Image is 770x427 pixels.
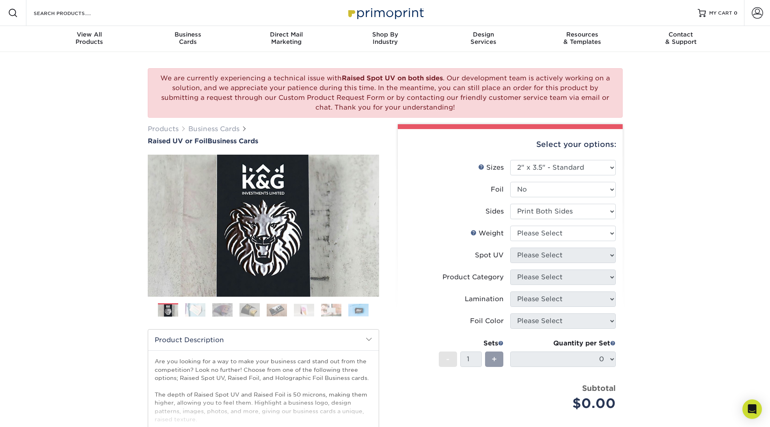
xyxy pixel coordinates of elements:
img: Business Cards 06 [294,304,314,316]
div: Sets [439,339,504,348]
div: Spot UV [475,250,504,260]
div: $0.00 [516,394,616,413]
a: Products [148,125,179,133]
span: 0 [734,10,738,16]
span: Design [434,31,533,38]
div: Sides [485,207,504,216]
img: Business Cards 07 [321,304,341,316]
a: Business Cards [188,125,239,133]
img: Business Cards 08 [348,304,369,316]
span: Shop By [336,31,434,38]
span: View All [40,31,139,38]
div: Cards [138,31,237,45]
div: Open Intercom Messenger [742,399,762,419]
div: Industry [336,31,434,45]
span: + [492,353,497,365]
h1: Business Cards [148,137,379,145]
img: Primoprint [345,4,426,22]
div: Foil Color [470,316,504,326]
div: Sizes [478,163,504,173]
img: Business Cards 04 [239,303,260,317]
span: - [446,353,450,365]
div: Services [434,31,533,45]
span: Raised UV or Foil [148,137,207,145]
a: Direct MailMarketing [237,26,336,52]
img: Business Cards 01 [158,300,178,321]
span: Resources [533,31,632,38]
a: DesignServices [434,26,533,52]
a: Shop ByIndustry [336,26,434,52]
img: Business Cards 05 [267,304,287,316]
div: & Templates [533,31,632,45]
a: View AllProducts [40,26,139,52]
a: BusinessCards [138,26,237,52]
span: Business [138,31,237,38]
div: Weight [470,229,504,238]
div: Select your options: [404,129,616,160]
img: Business Cards 02 [185,303,205,317]
b: Raised Spot UV on both sides [342,74,443,82]
input: SEARCH PRODUCTS..... [33,8,112,18]
span: MY CART [709,10,732,17]
div: Product Category [442,272,504,282]
span: Contact [632,31,730,38]
div: We are currently experiencing a technical issue with . Our development team is actively working o... [148,68,623,118]
div: Quantity per Set [510,339,616,348]
div: Products [40,31,139,45]
h2: Product Description [148,330,379,350]
div: Marketing [237,31,336,45]
a: Contact& Support [632,26,730,52]
div: Lamination [465,294,504,304]
img: Business Cards 03 [212,303,233,317]
img: Raised UV or Foil 01 [148,110,379,341]
div: Foil [491,185,504,194]
div: & Support [632,31,730,45]
a: Resources& Templates [533,26,632,52]
a: Raised UV or FoilBusiness Cards [148,137,379,145]
span: Direct Mail [237,31,336,38]
strong: Subtotal [582,384,616,392]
